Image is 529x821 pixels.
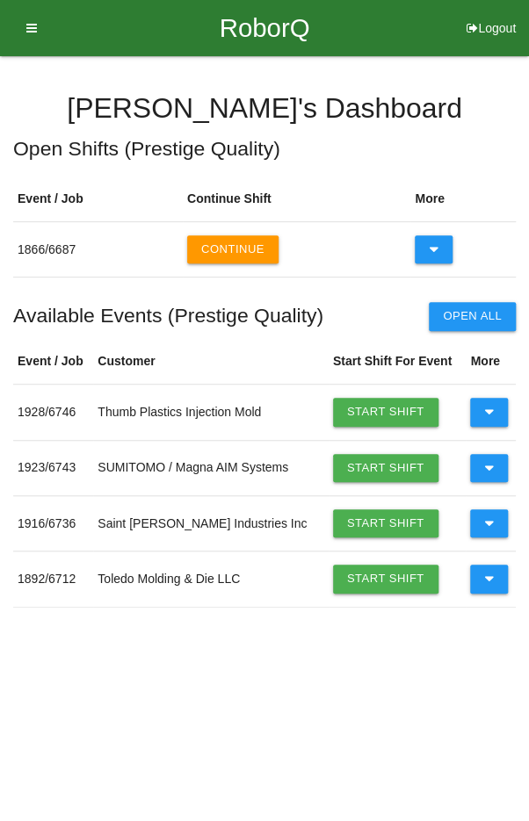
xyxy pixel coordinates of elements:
h5: Available Events ( Prestige Quality ) [13,305,323,327]
h4: [PERSON_NAME] 's Dashboard [13,93,516,124]
th: More [410,176,516,222]
td: 1928 / 6746 [13,385,93,440]
td: 1916 / 6736 [13,495,93,551]
td: 1923 / 6743 [13,440,93,495]
th: Event / Job [13,339,93,385]
a: Start Shift [333,454,438,482]
th: Customer [93,339,328,385]
td: 1866 / 6687 [13,222,183,277]
td: 1892 / 6712 [13,551,93,607]
th: More [466,339,516,385]
a: Start Shift [333,398,438,426]
td: SUMITOMO / Magna AIM Systems [93,440,328,495]
a: Start Shift [333,565,438,593]
td: Thumb Plastics Injection Mold [93,385,328,440]
a: Start Shift [333,509,438,537]
th: Continue Shift [183,176,410,222]
h5: Open Shifts ( Prestige Quality ) [13,138,516,160]
th: Event / Job [13,176,183,222]
th: Start Shift For Event [329,339,467,385]
button: Continue [187,235,279,263]
td: Toledo Molding & Die LLC [93,551,328,607]
button: Open All [429,302,516,330]
td: Saint [PERSON_NAME] Industries Inc [93,495,328,551]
